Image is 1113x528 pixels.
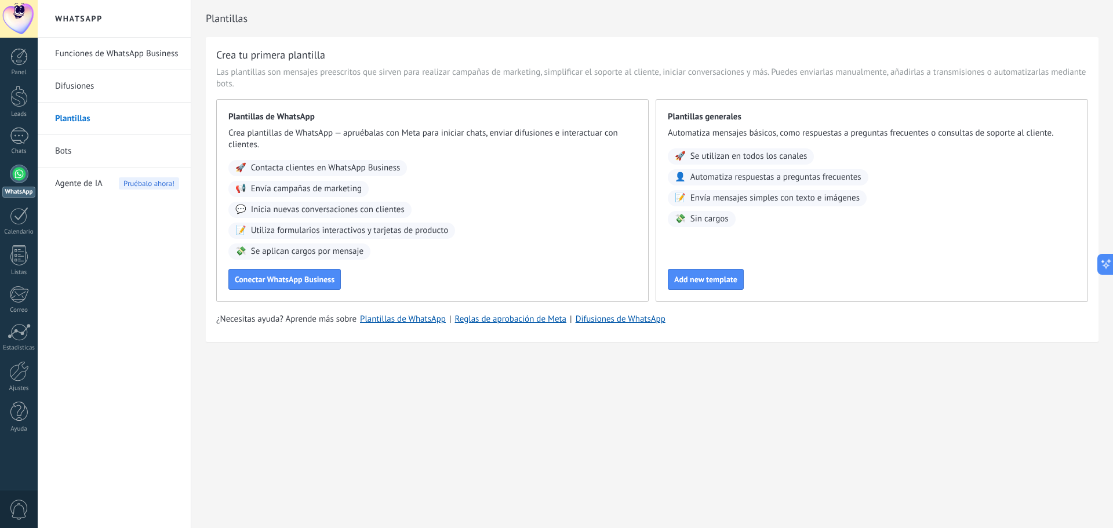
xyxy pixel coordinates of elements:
[2,69,36,77] div: Panel
[216,48,325,62] h3: Crea tu primera plantilla
[690,172,861,183] span: Automatiza respuestas a preguntas frecuentes
[216,314,357,325] span: ¿Necesitas ayuda? Aprende más sobre
[2,425,36,433] div: Ayuda
[55,38,179,70] a: Funciones de WhatsApp Business
[55,135,179,167] a: Bots
[690,192,860,204] span: Envía mensajes simples con texto e imágenes
[2,307,36,314] div: Correo
[216,67,1088,90] span: Las plantillas son mensajes preescritos que sirven para realizar campañas de marketing, simplific...
[675,151,686,162] span: 🚀
[2,385,36,392] div: Ajustes
[55,70,179,103] a: Difusiones
[675,213,686,225] span: 💸
[38,135,191,167] li: Bots
[2,111,36,118] div: Leads
[668,128,1076,139] span: Automatiza mensajes básicos, como respuestas a preguntas frecuentes o consultas de soporte al cli...
[38,70,191,103] li: Difusiones
[251,183,362,195] span: Envía campañas de marketing
[668,269,744,290] button: Add new template
[576,314,665,325] a: Difusiones de WhatsApp
[216,314,1088,325] div: | |
[2,187,35,198] div: WhatsApp
[235,225,246,236] span: 📝
[119,177,179,190] span: Pruébalo ahora!
[228,111,636,123] span: Plantillas de WhatsApp
[690,151,808,162] span: Se utilizan en todos los canales
[235,246,246,257] span: 💸
[2,269,36,276] div: Listas
[674,275,737,283] span: Add new template
[251,162,401,174] span: Contacta clientes en WhatsApp Business
[668,111,1076,123] span: Plantillas generales
[2,148,36,155] div: Chats
[251,204,405,216] span: Inicia nuevas conversaciones con clientes
[690,213,729,225] span: Sin cargos
[2,344,36,352] div: Estadísticas
[55,103,179,135] a: Plantillas
[235,204,246,216] span: 💬
[2,228,36,236] div: Calendario
[55,167,179,200] a: Agente de IAPruébalo ahora!
[235,162,246,174] span: 🚀
[235,183,246,195] span: 📢
[38,38,191,70] li: Funciones de WhatsApp Business
[235,275,334,283] span: Conectar WhatsApp Business
[228,269,341,290] button: Conectar WhatsApp Business
[675,172,686,183] span: 👤
[455,314,567,325] a: Reglas de aprobación de Meta
[38,167,191,199] li: Agente de IA
[251,246,363,257] span: Se aplican cargos por mensaje
[251,225,449,236] span: Utiliza formularios interactivos y tarjetas de producto
[38,103,191,135] li: Plantillas
[675,192,686,204] span: 📝
[228,128,636,151] span: Crea plantillas de WhatsApp — apruébalas con Meta para iniciar chats, enviar difusiones e interac...
[55,167,103,200] span: Agente de IA
[360,314,446,325] a: Plantillas de WhatsApp
[206,7,1099,30] h2: Plantillas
